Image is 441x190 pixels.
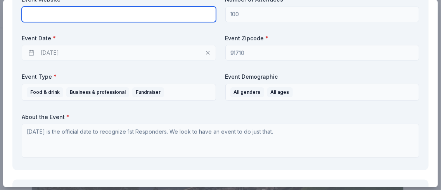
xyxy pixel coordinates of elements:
[22,35,216,42] label: Event Date
[230,87,264,97] div: All genders
[22,73,216,81] label: Event Type
[22,84,216,101] button: Food & drinkBusiness & professionalFundraiser
[27,87,63,97] div: Food & drink
[22,124,419,158] textarea: [DATE] is the official date to recognize 1st Responders. We look to have an event to do just that.
[66,87,129,97] div: Business & professional
[225,73,420,81] label: Event Demographic
[132,87,164,97] div: Fundraiser
[225,84,420,101] button: All gendersAll ages
[267,87,293,97] div: All ages
[225,35,420,42] label: Event Zipcode
[22,113,419,121] label: About the Event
